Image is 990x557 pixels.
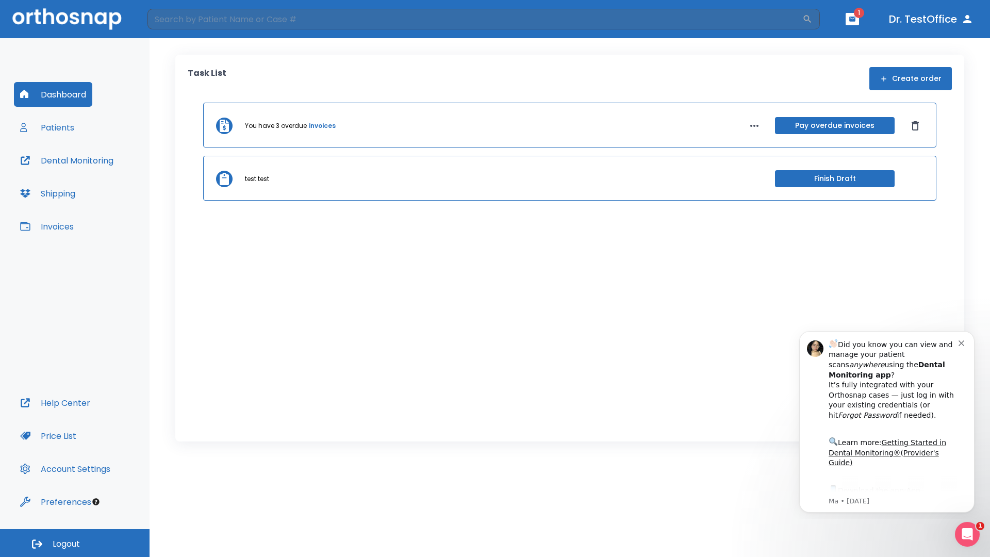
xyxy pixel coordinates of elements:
[91,497,101,506] div: Tooltip anchor
[955,522,980,547] iframe: Intercom live chat
[14,456,117,481] button: Account Settings
[14,390,96,415] button: Help Center
[14,82,92,107] button: Dashboard
[45,175,175,184] p: Message from Ma, sent 6w ago
[245,174,269,184] p: test test
[976,522,984,530] span: 1
[775,117,895,134] button: Pay overdue invoices
[14,489,97,514] button: Preferences
[14,181,81,206] button: Shipping
[854,8,864,18] span: 1
[885,10,978,28] button: Dr. TestOffice
[14,148,120,173] button: Dental Monitoring
[175,16,183,24] button: Dismiss notification
[14,115,80,140] button: Patients
[188,67,226,90] p: Task List
[784,322,990,519] iframe: Intercom notifications message
[45,165,137,183] a: App Store
[869,67,952,90] button: Create order
[45,162,175,215] div: Download the app: | ​ Let us know if you need help getting started!
[245,121,307,130] p: You have 3 overdue
[907,118,923,134] button: Dismiss
[53,538,80,550] span: Logout
[309,121,336,130] a: invoices
[14,423,82,448] button: Price List
[147,9,802,29] input: Search by Patient Name or Case #
[775,170,895,187] button: Finish Draft
[14,214,80,239] button: Invoices
[12,8,122,29] img: Orthosnap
